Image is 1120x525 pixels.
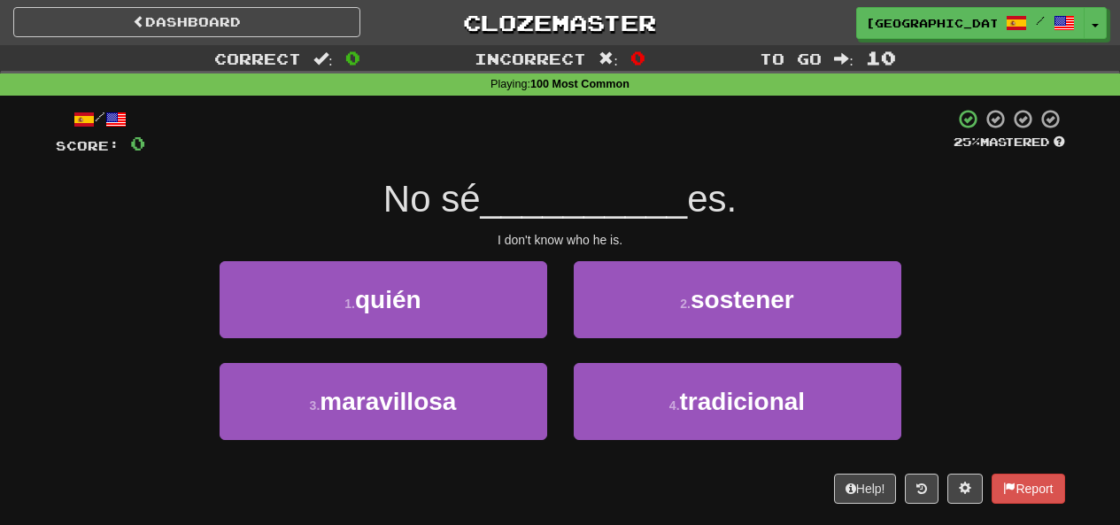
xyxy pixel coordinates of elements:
button: 3.maravillosa [220,363,547,440]
span: 25 % [954,135,980,149]
span: maravillosa [320,388,456,415]
span: tradicional [680,388,806,415]
span: sostener [691,286,794,313]
strong: 100 Most Common [530,78,630,90]
small: 1 . [344,297,355,311]
div: / [56,108,145,130]
span: : [834,51,854,66]
span: 10 [866,47,896,68]
span: : [313,51,333,66]
button: Report [992,474,1064,504]
span: Score: [56,138,120,153]
span: [GEOGRAPHIC_DATA] [866,15,997,31]
button: Help! [834,474,897,504]
span: 0 [130,132,145,154]
a: [GEOGRAPHIC_DATA] / [856,7,1085,39]
button: 1.quién [220,261,547,338]
a: Dashboard [13,7,360,37]
span: es. [687,178,737,220]
span: quién [355,286,421,313]
span: 0 [630,47,645,68]
small: 2 . [680,297,691,311]
span: 0 [345,47,360,68]
span: To go [760,50,822,67]
button: Round history (alt+y) [905,474,938,504]
button: 2.sostener [574,261,901,338]
span: Correct [214,50,301,67]
div: I don't know who he is. [56,231,1065,249]
span: No sé [383,178,481,220]
small: 4 . [669,398,680,413]
span: __________ [481,178,688,220]
span: Incorrect [475,50,586,67]
span: / [1036,14,1045,27]
span: : [599,51,618,66]
a: Clozemaster [387,7,734,38]
button: 4.tradicional [574,363,901,440]
small: 3 . [310,398,321,413]
div: Mastered [954,135,1065,151]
